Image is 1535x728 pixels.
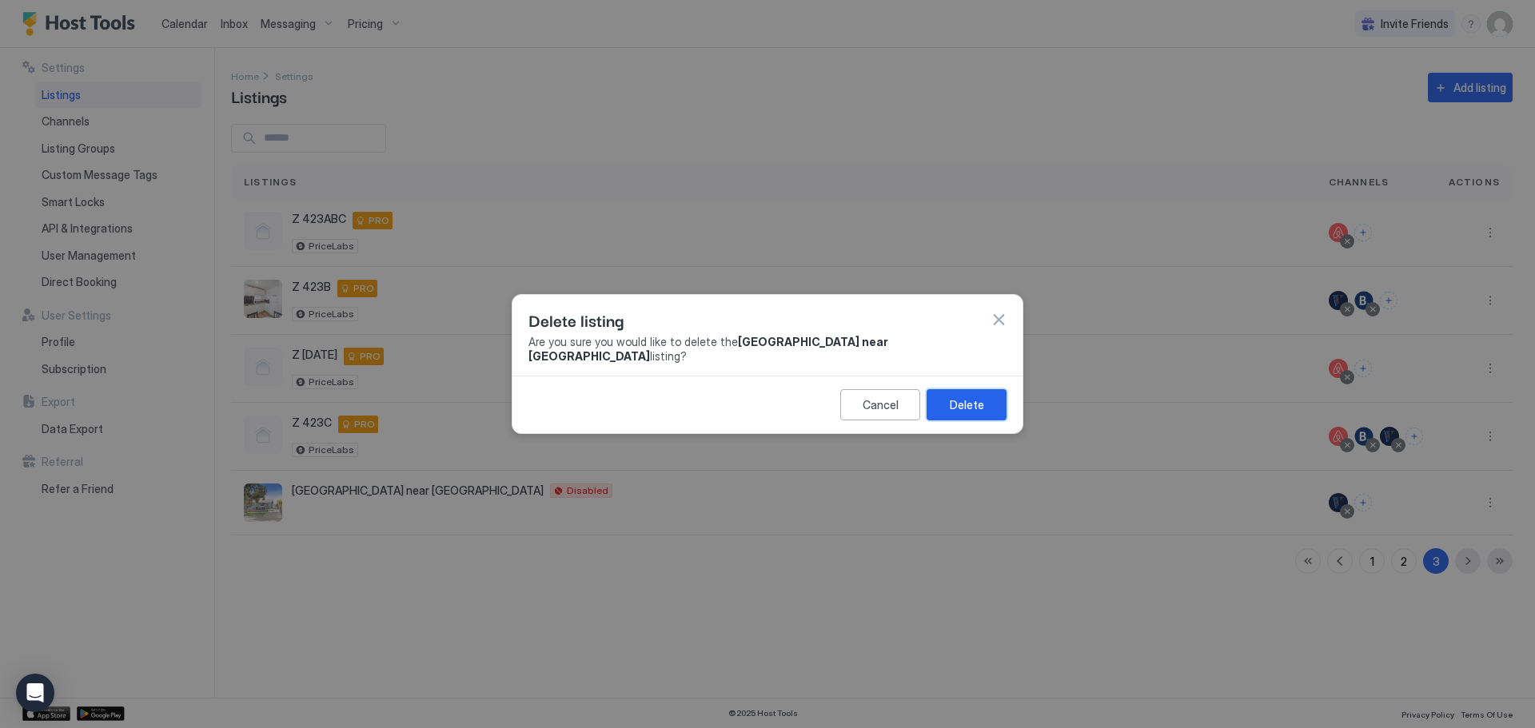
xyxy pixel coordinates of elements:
button: Delete [927,389,1007,420]
div: Open Intercom Messenger [16,674,54,712]
div: Cancel [863,396,899,413]
span: Are you sure you would like to delete the listing? [528,335,1007,363]
span: Delete listing [528,308,624,332]
button: Cancel [840,389,920,420]
div: Delete [950,396,984,413]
